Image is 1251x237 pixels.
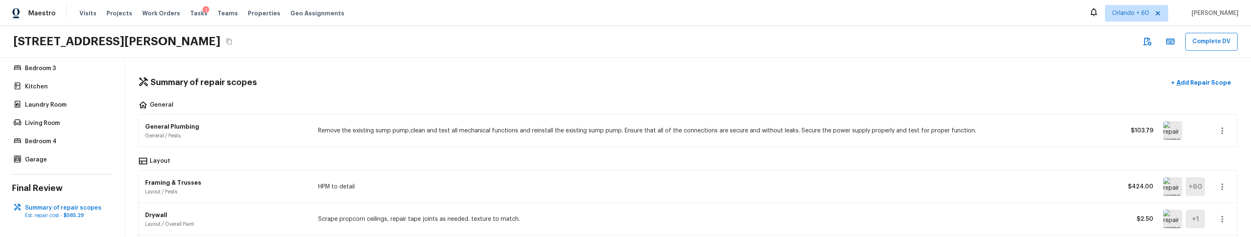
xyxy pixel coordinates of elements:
[1175,78,1231,87] p: Add Repair Scope
[1163,177,1182,196] img: repair scope asset
[218,9,238,17] span: Teams
[145,132,308,139] p: General / Pests
[224,36,235,47] button: Copy Address
[145,188,308,195] p: Layout / Pests
[1163,121,1182,140] img: repair scope asset
[25,137,108,146] p: Bedroom 4
[248,9,280,17] span: Properties
[1116,215,1153,223] p: $2.50
[25,212,108,219] p: Est. repair cost -
[145,211,308,219] p: Drywall
[12,183,113,194] h4: Final Review
[1185,33,1238,51] button: Complete DV
[1116,183,1153,191] p: $424.00
[25,156,108,164] p: Garage
[25,83,108,91] p: Kitchen
[1192,215,1199,224] h5: + 1
[1112,9,1149,17] span: Orlando + 60
[106,9,132,17] span: Projects
[1189,182,1202,191] h5: + 60
[25,204,108,212] p: Summary of repair scopes
[79,9,96,17] span: Visits
[318,215,1106,223] p: Scrape propcorn ceilings, repair tape joints as needed. texture to match.
[150,101,173,111] p: General
[145,122,308,131] p: General Plumbing
[13,34,220,49] h2: [STREET_ADDRESS][PERSON_NAME]
[145,178,308,187] p: Framing & Trusses
[28,9,56,17] span: Maestro
[150,157,170,167] p: Layout
[151,77,257,88] h4: Summary of repair scopes
[290,9,344,17] span: Geo Assignments
[1163,210,1182,228] img: repair scope asset
[190,10,208,16] span: Tasks
[25,119,108,127] p: Living Room
[318,127,1106,135] p: Remove the existing sump pump,clean and test all mechanical functions and reinstall the existing ...
[203,6,209,15] div: 1
[142,9,180,17] span: Work Orders
[64,213,84,218] span: $585.29
[25,64,108,73] p: Bedroom 3
[145,221,308,227] p: Layout / Overall Paint
[1188,9,1239,17] span: [PERSON_NAME]
[318,183,1106,191] p: HPM to detail
[1116,127,1153,135] p: $103.79
[1164,74,1238,91] button: +Add Repair Scope
[25,101,108,109] p: Laundry Room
